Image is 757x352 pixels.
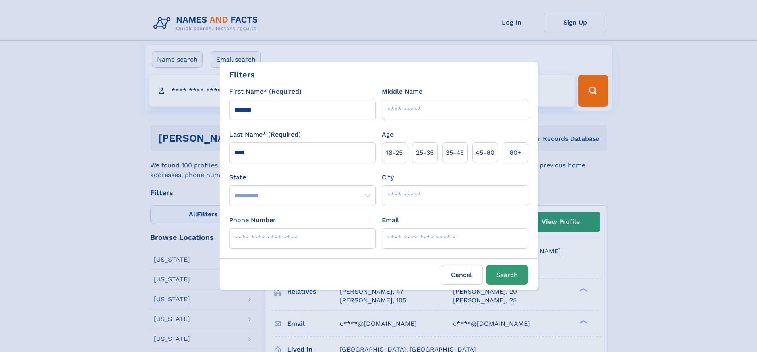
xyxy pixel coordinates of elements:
span: 25‑35 [416,148,434,158]
button: Search [486,265,528,285]
label: Phone Number [229,215,276,225]
div: Filters [229,69,255,81]
label: First Name* (Required) [229,87,302,96]
label: Middle Name [382,87,422,96]
label: Email [382,215,399,225]
label: City [382,173,394,182]
label: Cancel [441,265,483,285]
label: Age [382,130,393,139]
span: 18‑25 [386,148,403,158]
label: Last Name* (Required) [229,130,301,139]
span: 60+ [509,148,521,158]
label: State [229,173,376,182]
span: 35‑45 [446,148,464,158]
span: 45‑60 [476,148,494,158]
